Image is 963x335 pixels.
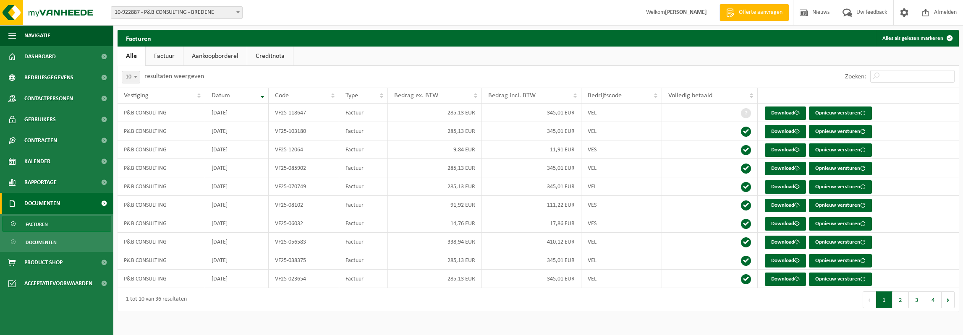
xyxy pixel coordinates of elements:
[269,159,339,177] td: VF25-085902
[247,47,293,66] a: Creditnota
[24,67,73,88] span: Bedrijfsgegevens
[118,214,205,233] td: P&B CONSULTING
[388,140,482,159] td: 9,84 EUR
[809,199,872,212] button: Opnieuw versturen
[269,140,339,159] td: VF25-12064
[269,270,339,288] td: VF25-023654
[183,47,247,66] a: Aankoopborderel
[765,254,806,267] a: Download
[275,92,289,99] span: Code
[581,104,662,122] td: VEL
[388,196,482,214] td: 91,92 EUR
[720,4,789,21] a: Offerte aanvragen
[388,214,482,233] td: 14,76 EUR
[118,140,205,159] td: P&B CONSULTING
[122,292,187,307] div: 1 tot 10 van 36 resultaten
[339,270,388,288] td: Factuur
[24,130,57,151] span: Contracten
[24,172,57,193] span: Rapportage
[269,196,339,214] td: VF25-08102
[668,92,712,99] span: Volledig betaald
[205,214,269,233] td: [DATE]
[765,143,806,157] a: Download
[122,71,140,83] span: 10
[765,236,806,249] a: Download
[24,193,60,214] span: Documenten
[205,122,269,140] td: [DATE]
[24,46,56,67] span: Dashboard
[925,291,942,308] button: 4
[765,199,806,212] a: Download
[339,177,388,196] td: Factuur
[581,214,662,233] td: VES
[876,291,892,308] button: 1
[482,196,581,214] td: 111,22 EUR
[482,104,581,122] td: 345,01 EUR
[26,216,48,232] span: Facturen
[581,177,662,196] td: VEL
[482,251,581,270] td: 345,01 EUR
[388,270,482,288] td: 285,13 EUR
[737,8,785,17] span: Offerte aanvragen
[482,177,581,196] td: 345,01 EUR
[482,159,581,177] td: 345,01 EUR
[146,47,183,66] a: Factuur
[118,251,205,270] td: P&B CONSULTING
[24,151,50,172] span: Kalender
[809,125,872,138] button: Opnieuw versturen
[482,270,581,288] td: 345,01 EUR
[118,47,145,66] a: Alle
[339,251,388,270] td: Factuur
[24,273,92,294] span: Acceptatievoorwaarden
[892,291,909,308] button: 2
[581,159,662,177] td: VEL
[205,251,269,270] td: [DATE]
[482,140,581,159] td: 11,91 EUR
[339,140,388,159] td: Factuur
[388,159,482,177] td: 285,13 EUR
[118,177,205,196] td: P&B CONSULTING
[339,233,388,251] td: Factuur
[339,104,388,122] td: Factuur
[269,233,339,251] td: VF25-056583
[876,30,958,47] button: Alles als gelezen markeren
[765,217,806,231] a: Download
[765,273,806,286] a: Download
[665,9,707,16] strong: [PERSON_NAME]
[765,162,806,175] a: Download
[124,92,149,99] span: Vestiging
[581,196,662,214] td: VES
[24,25,50,46] span: Navigatie
[118,159,205,177] td: P&B CONSULTING
[394,92,438,99] span: Bedrag ex. BTW
[809,106,872,120] button: Opnieuw versturen
[205,196,269,214] td: [DATE]
[118,196,205,214] td: P&B CONSULTING
[269,104,339,122] td: VF25-118647
[581,270,662,288] td: VEL
[339,122,388,140] td: Factuur
[118,104,205,122] td: P&B CONSULTING
[205,233,269,251] td: [DATE]
[24,88,73,109] span: Contactpersonen
[809,217,872,231] button: Opnieuw versturen
[339,159,388,177] td: Factuur
[809,273,872,286] button: Opnieuw versturen
[765,106,806,120] a: Download
[388,177,482,196] td: 285,13 EUR
[581,233,662,251] td: VEL
[845,73,866,80] label: Zoeken:
[118,233,205,251] td: P&B CONSULTING
[111,6,243,19] span: 10-922887 - P&B CONSULTING - BREDENE
[482,214,581,233] td: 17,86 EUR
[339,196,388,214] td: Factuur
[345,92,358,99] span: Type
[863,291,876,308] button: Previous
[388,251,482,270] td: 285,13 EUR
[482,233,581,251] td: 410,12 EUR
[2,234,111,250] a: Documenten
[388,104,482,122] td: 285,13 EUR
[581,140,662,159] td: VES
[24,252,63,273] span: Product Shop
[118,30,160,46] h2: Facturen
